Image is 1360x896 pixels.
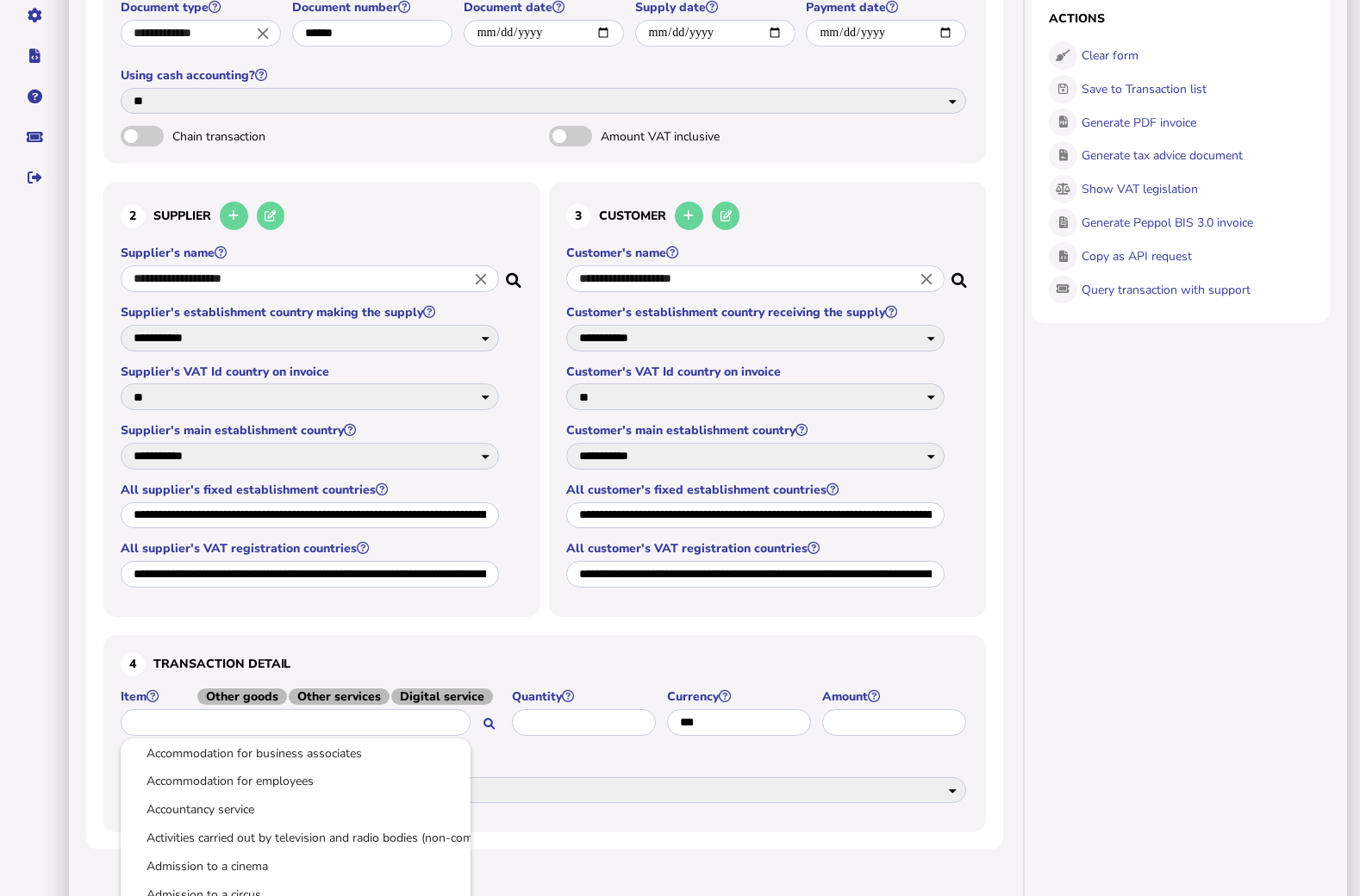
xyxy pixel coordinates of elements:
section: Define the item, and answer additional questions [103,635,986,832]
a: Accommodation for employees [134,770,457,792]
a: Accountancy service [134,799,457,820]
a: Admission to a cinema [134,856,457,877]
a: Accommodation for business associates [134,743,457,764]
a: Activities carried out by television and radio bodies (non-commercial) [134,827,457,849]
